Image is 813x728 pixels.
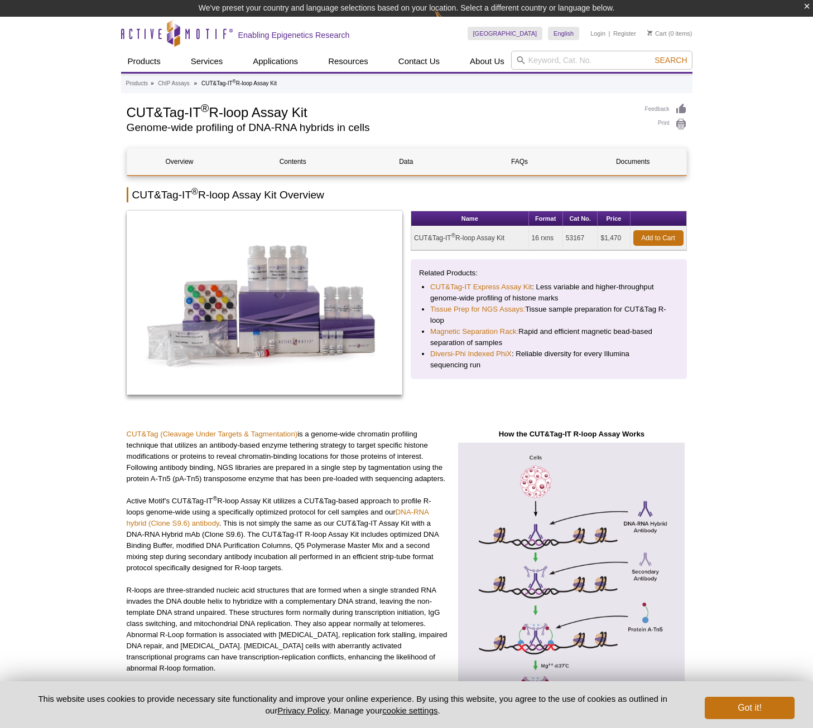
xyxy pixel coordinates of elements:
[529,226,563,250] td: 16 rxns
[213,494,217,501] sup: ®
[430,326,518,337] a: Magnetic Separation Rack:
[184,51,230,72] a: Services
[645,118,687,130] a: Print
[127,148,232,175] a: Overview
[463,51,511,72] a: About Us
[499,430,644,438] strong: How the CUT&Tag-IT R-loop Assay Works
[430,282,667,304] li: : Less variable and higher-throughput genome-wide profiling of histone marks
[430,304,667,326] li: Tissue sample preparation for CUT&Tag R-loop
[382,706,437,715] button: cookie settings
[598,211,630,226] th: Price
[468,27,543,40] a: [GEOGRAPHIC_DATA]
[127,496,449,574] p: Active Motif’s CUT&Tag-IT R-loop Assay Kit utilizes a CUT&Tag-based approach to profile R-loops g...
[127,123,634,133] h2: Genome-wide profiling of DNA-RNA hybrids in cells
[127,430,298,438] a: CUT&Tag (Cleavage Under Targets & Tagmentation)
[430,348,667,371] li: : Reliable diversity for every Illumina sequencing run
[434,8,464,35] img: Change Here
[548,27,579,40] a: English
[121,51,167,72] a: Products
[127,508,429,527] a: DNA-RNA hybrid (Clone S9.6) antibody
[430,348,512,360] a: Diversi-Phi Indexed PhiX
[127,103,634,120] h1: CUT&Tag-IT R-loop Assay Kit
[238,30,350,40] h2: Enabling Epigenetics Research
[430,326,667,348] li: Rapid and efficient magnetic bead-based separation of samples
[529,211,563,226] th: Format
[419,268,679,279] p: Related Products:
[655,56,687,65] span: Search
[233,79,236,84] sup: ®
[430,282,532,293] a: CUT&Tag-IT Express Assay Kit
[647,30,667,37] a: Cart
[127,585,449,674] p: R-loops are three-stranded nucleic acid structures that are formed when a single stranded RNA inv...
[411,226,529,250] td: CUT&Tag-IT R-loop Assay Kit
[580,148,685,175] a: Documents
[392,51,446,72] a: Contact Us
[590,30,605,37] a: Login
[191,187,198,196] sup: ®
[647,27,692,40] li: (0 items)
[158,79,190,89] a: ChIP Assays
[645,103,687,115] a: Feedback
[613,30,636,37] a: Register
[651,55,690,65] button: Search
[127,187,687,202] h2: CUT&Tag-IT R-loop Assay Kit Overview
[277,706,329,715] a: Privacy Policy
[598,226,630,250] td: $1,470
[430,304,525,315] a: Tissue Prep for NGS Assays:
[451,232,455,239] sup: ®
[246,51,305,72] a: Applications
[201,102,209,114] sup: ®
[19,693,687,716] p: This website uses cookies to provide necessary site functionality and improve your online experie...
[354,148,459,175] a: Data
[126,79,148,89] a: Products
[201,80,277,86] li: CUT&Tag-IT R-loop Assay Kit
[511,51,692,70] input: Keyword, Cat. No.
[127,429,449,484] p: is a genome-wide chromatin profiling technique that utilizes an antibody-based enzyme tethering s...
[240,148,345,175] a: Contents
[127,211,403,395] img: CUT&Tag-IT<sup>®</sup> R-loop Assay Kit
[609,27,610,40] li: |
[151,80,154,86] li: »
[633,230,684,246] a: Add to Cart
[194,80,198,86] li: »
[563,226,598,250] td: 53167
[321,51,375,72] a: Resources
[647,30,652,36] img: Your Cart
[411,211,529,226] th: Name
[705,697,794,719] button: Got it!
[467,148,572,175] a: FAQs
[563,211,598,226] th: Cat No.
